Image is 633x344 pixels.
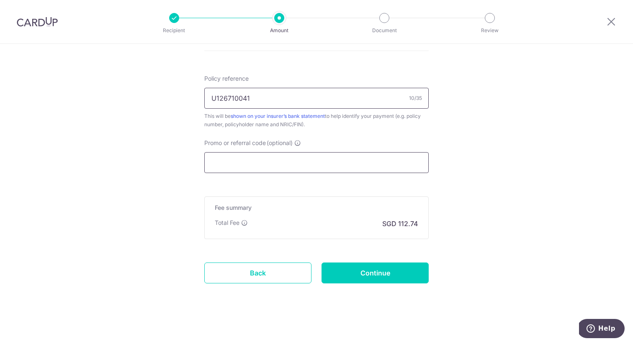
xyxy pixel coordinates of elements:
[322,262,429,283] input: Continue
[459,26,521,35] p: Review
[143,26,205,35] p: Recipient
[215,204,418,212] h5: Fee summary
[204,262,311,283] a: Back
[248,26,310,35] p: Amount
[409,94,422,102] div: 10/35
[353,26,415,35] p: Document
[204,139,266,147] span: Promo or referral code
[382,219,418,229] p: SGD 112.74
[579,319,625,340] iframe: Opens a widget where you can find more information
[204,112,429,129] div: This will be to help identify your payment (e.g. policy number, policyholder name and NRIC/FIN).
[215,219,239,227] p: Total Fee
[204,74,249,83] label: Policy reference
[231,113,325,119] a: shown on your insurer’s bank statement
[267,139,293,147] span: (optional)
[17,17,58,27] img: CardUp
